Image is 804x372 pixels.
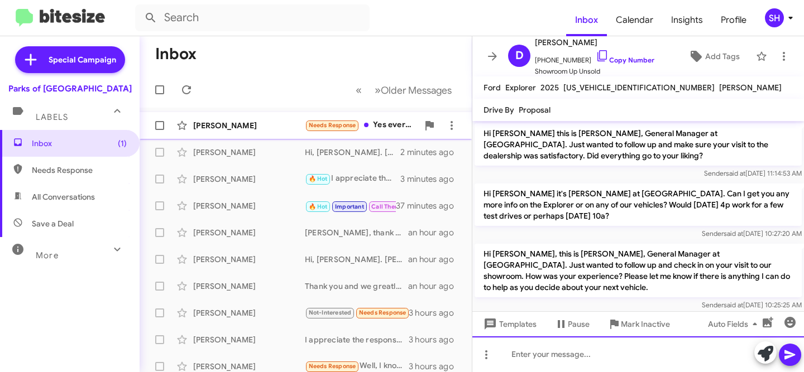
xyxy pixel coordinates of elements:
[193,200,305,211] div: [PERSON_NAME]
[408,227,463,238] div: an hour ago
[155,45,197,63] h1: Inbox
[135,4,370,31] input: Search
[36,112,68,122] span: Labels
[400,147,463,158] div: 2 minutes ago
[193,281,305,292] div: [PERSON_NAME]
[305,254,408,265] div: Hi, [PERSON_NAME]. [PERSON_NAME] here, [PERSON_NAME]'s assistant. I sincerely apologize for the e...
[563,83,715,93] span: [US_VEHICLE_IDENTIFICATION_NUMBER]
[702,229,802,238] span: Sender [DATE] 10:27:20 AM
[193,120,305,131] div: [PERSON_NAME]
[535,36,654,49] span: [PERSON_NAME]
[193,173,305,185] div: [PERSON_NAME]
[305,334,409,345] div: I appreciate the response. If anything changes, please let us know!
[32,191,95,202] span: All Conversations
[335,203,364,210] span: Important
[193,307,305,318] div: [PERSON_NAME]
[607,4,662,36] a: Calendar
[368,79,458,102] button: Next
[704,169,802,177] span: Sender [DATE] 11:14:53 AM
[540,83,559,93] span: 2025
[118,138,127,149] span: (1)
[371,203,400,210] span: Call Them
[305,199,396,212] div: Ok thanks. Email is [EMAIL_ADDRESS][DOMAIN_NAME]
[475,123,802,166] p: Hi [PERSON_NAME] this is [PERSON_NAME], General Manager at [GEOGRAPHIC_DATA]. Just wanted to foll...
[662,4,712,36] a: Insights
[193,334,305,345] div: [PERSON_NAME]
[408,281,463,292] div: an hour ago
[193,361,305,372] div: [PERSON_NAME]
[305,227,408,238] div: [PERSON_NAME], thank you for your response and we greatly appreciate your business! Whenever you'...
[309,363,356,370] span: Needs Response
[400,173,463,185] div: 3 minutes ago
[699,314,770,334] button: Auto Fields
[475,183,802,226] p: Hi [PERSON_NAME] it's [PERSON_NAME] at [GEOGRAPHIC_DATA]. Can I get you any more info on the Expl...
[193,227,305,238] div: [PERSON_NAME]
[305,281,408,292] div: Thank you and we greatly appreciate for the opportunity to earn your business.
[596,56,654,64] a: Copy Number
[309,122,356,129] span: Needs Response
[505,83,536,93] span: Explorer
[396,200,463,211] div: 37 minutes ago
[515,47,524,65] span: D
[676,46,750,66] button: Add Tags
[356,83,362,97] span: «
[32,138,127,149] span: Inbox
[36,250,59,260] span: More
[349,79,368,102] button: Previous
[545,314,599,334] button: Pause
[305,147,400,158] div: Hi, [PERSON_NAME]. [PERSON_NAME] here- [PERSON_NAME]'s assistant. I appreciate your response and ...
[724,229,743,238] span: said at
[359,309,406,316] span: Needs Response
[408,254,463,265] div: an hour ago
[708,314,762,334] span: Auto Fields
[519,105,551,115] span: Proposal
[8,83,132,94] div: Parks of [GEOGRAPHIC_DATA]
[566,4,607,36] a: Inbox
[481,314,537,334] span: Templates
[309,175,328,182] span: 🔥 Hot
[305,172,400,185] div: I appreciate the response. Once we have the vehicle that firs your needs, we'll be in touch.
[472,314,545,334] button: Templates
[305,119,418,132] div: Yes everything was just fine thanks for reaching out
[409,334,463,345] div: 3 hours ago
[726,169,745,177] span: said at
[484,105,514,115] span: Drive By
[535,66,654,77] span: Showroom Up Unsold
[193,147,305,158] div: [PERSON_NAME]
[475,244,802,297] p: Hi [PERSON_NAME], this is [PERSON_NAME], General Manager at [GEOGRAPHIC_DATA]. Just wanted to fol...
[755,8,792,27] button: SH
[32,165,127,176] span: Needs Response
[15,46,125,73] a: Special Campaign
[535,49,654,66] span: [PHONE_NUMBER]
[621,314,670,334] span: Mark Inactive
[712,4,755,36] a: Profile
[765,8,784,27] div: SH
[375,83,381,97] span: »
[568,314,590,334] span: Pause
[702,301,802,309] span: Sender [DATE] 10:25:25 AM
[705,46,740,66] span: Add Tags
[309,309,352,316] span: Not-Interested
[309,203,328,210] span: 🔥 Hot
[599,314,679,334] button: Mark Inactive
[350,79,458,102] nav: Page navigation example
[305,306,409,319] div: Thank you anyways , have a great day !
[49,54,116,65] span: Special Campaign
[724,301,743,309] span: said at
[719,83,782,93] span: [PERSON_NAME]
[381,84,452,96] span: Older Messages
[409,361,463,372] div: 3 hours ago
[32,218,74,229] span: Save a Deal
[409,307,463,318] div: 3 hours ago
[484,83,501,93] span: Ford
[193,254,305,265] div: [PERSON_NAME]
